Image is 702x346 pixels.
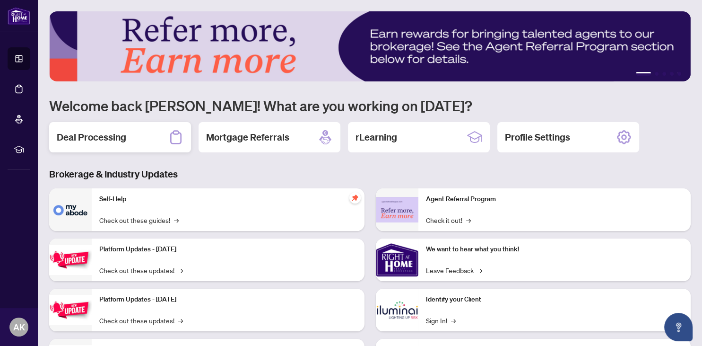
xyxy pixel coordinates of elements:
[49,11,691,81] img: Slide 0
[49,97,691,115] h1: Welcome back [PERSON_NAME]! What are you working on [DATE]?
[662,72,666,76] button: 3
[451,315,456,326] span: →
[349,192,361,204] span: pushpin
[426,315,456,326] a: Sign In!→
[174,215,179,225] span: →
[49,188,92,231] img: Self-Help
[99,315,183,326] a: Check out these updates!→
[477,265,482,275] span: →
[206,131,289,144] h2: Mortgage Referrals
[376,197,418,223] img: Agent Referral Program
[426,265,482,275] a: Leave Feedback→
[99,244,357,255] p: Platform Updates - [DATE]
[8,7,30,25] img: logo
[376,239,418,281] img: We want to hear what you think!
[178,315,183,326] span: →
[99,215,179,225] a: Check out these guides!→
[99,265,183,275] a: Check out these updates!→
[99,194,357,204] p: Self-Help
[426,215,471,225] a: Check it out!→
[670,72,674,76] button: 4
[49,295,92,325] img: Platform Updates - July 8, 2025
[49,168,691,181] h3: Brokerage & Industry Updates
[426,294,684,305] p: Identify your Client
[49,245,92,275] img: Platform Updates - July 21, 2025
[655,72,659,76] button: 2
[355,131,397,144] h2: rLearning
[677,72,681,76] button: 5
[178,265,183,275] span: →
[13,320,25,334] span: AK
[664,313,693,341] button: Open asap
[426,244,684,255] p: We want to hear what you think!
[99,294,357,305] p: Platform Updates - [DATE]
[57,131,126,144] h2: Deal Processing
[466,215,471,225] span: →
[636,72,651,76] button: 1
[376,289,418,331] img: Identify your Client
[426,194,684,204] p: Agent Referral Program
[505,131,570,144] h2: Profile Settings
